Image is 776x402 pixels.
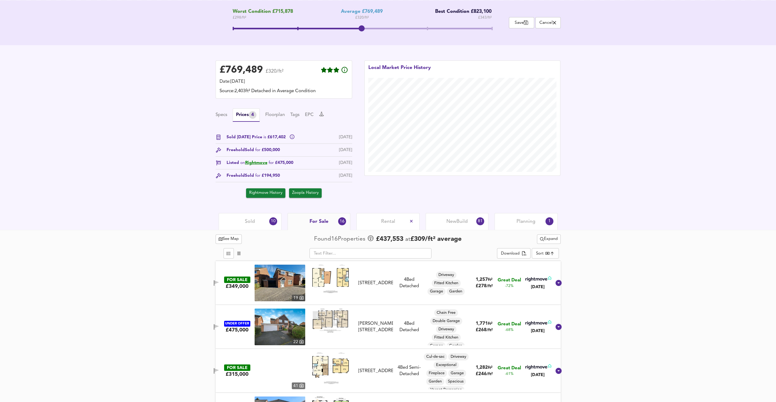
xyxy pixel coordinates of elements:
div: UNDER OFFER£475,000 property thumbnail 22 Floorplan[PERSON_NAME][STREET_ADDRESS]4Bed DetachedChai... [216,305,561,349]
div: [STREET_ADDRESS] [358,280,393,286]
button: Download [497,248,530,259]
button: See Map [216,234,242,244]
span: -72% [505,284,513,289]
div: Average £769,489 [341,9,383,15]
div: FOR SALE [224,277,250,283]
span: See Map [219,236,239,243]
div: Garden [447,288,465,295]
span: £ 437,553 [376,235,403,244]
span: Cul-de-sac [424,354,447,360]
span: Fitted Kitchen [432,281,461,286]
span: £ 343 / ft² [478,15,492,21]
span: -68% [505,328,513,333]
span: £ 320 / ft² [355,15,369,21]
div: £349,000 [226,283,249,290]
div: Driveway [448,353,469,360]
span: £ 278 [476,284,493,288]
span: Double Garage [430,318,462,324]
span: for [269,161,274,165]
div: Fitted Kitchen [432,280,461,287]
div: 4 [249,111,256,119]
div: 1 [545,217,553,225]
div: [STREET_ADDRESS] [358,368,393,374]
span: Rightmove History [249,190,282,197]
span: £ 246 [476,372,493,376]
div: 16 [338,217,346,225]
div: Sort [532,248,559,259]
div: 4 Bed Semi-Detached [395,364,423,378]
button: Prices4 [233,108,260,122]
div: 4 Bed Detached [395,321,423,334]
span: £ 309 / ft² average [410,236,462,242]
div: UNDER OFFER [224,321,250,327]
span: Garage [448,371,466,376]
span: Save [512,20,531,26]
div: Double Garage [430,317,462,325]
div: Source: 2,403ft² Detached in Average Condition [220,88,348,95]
span: Garage [427,343,445,349]
div: £475,000 [226,327,249,333]
img: Floorplan [312,309,349,332]
div: FOR SALE£315,000 41 Floorplan[STREET_ADDRESS]4Bed Semi-DetachedCul-de-sacDrivewayExceptionalFirep... [216,349,561,393]
span: is [263,135,266,139]
div: [PERSON_NAME][STREET_ADDRESS] [358,321,393,334]
div: Driveway [436,271,456,279]
img: property thumbnail [255,265,305,301]
span: Listed £475,000 [227,160,293,166]
div: FOR SALE [224,364,250,371]
span: Garden [447,289,465,294]
span: £ 268 [476,328,493,332]
span: Chain Free [434,310,458,316]
div: £ 769,489 [220,66,263,75]
div: [DATE] [339,160,352,166]
div: Fireplace [426,370,447,377]
div: [DATE] [339,172,352,179]
a: Rightmove [245,161,267,165]
span: for [255,148,260,152]
span: Planning [517,218,535,225]
span: For Sale [309,218,328,225]
span: Driveway [436,327,456,332]
button: Expand [537,234,561,244]
span: Garden [426,379,444,384]
span: ft² [488,278,492,282]
div: Cul-de-sac [424,353,447,360]
div: 81 [476,217,484,225]
div: Prices [236,111,256,119]
div: Spacious [445,378,466,385]
span: Sold £194,950 [245,172,280,179]
span: Vacant Possession [428,387,464,393]
a: 41 [255,353,305,389]
div: [DATE] [339,134,352,140]
div: [DATE] [524,328,551,334]
img: Floorplan [312,353,349,384]
span: / ft² [487,372,493,376]
span: -61% [505,371,513,377]
span: Fitted Kitchen [432,335,461,340]
div: Exceptional [434,361,459,369]
span: Garage [427,289,445,294]
div: Fitted Kitchen [432,334,461,341]
div: Garage [427,288,445,295]
span: Worst Condition £715,878 [233,9,293,15]
div: split button [537,234,561,244]
span: Sold £500,000 [245,147,280,153]
span: Sold [DATE] Price £617,402 [227,134,287,140]
button: Rightmove History [246,188,285,198]
div: Download [501,250,520,257]
div: Garage [448,370,466,377]
a: property thumbnail 22 [255,309,305,345]
div: Chain Free [434,309,458,317]
a: property thumbnail 19 [255,265,305,301]
span: Driveway [448,354,469,360]
div: split button [497,248,530,259]
div: £315,000 [226,371,249,378]
input: Text Filter... [309,248,431,259]
div: 22 [292,339,305,345]
span: / ft² [487,328,493,332]
div: 19 [292,295,305,301]
div: Found 16 Propert ies [314,235,367,243]
div: Vacant Possession [428,386,464,393]
button: Save [509,17,534,28]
